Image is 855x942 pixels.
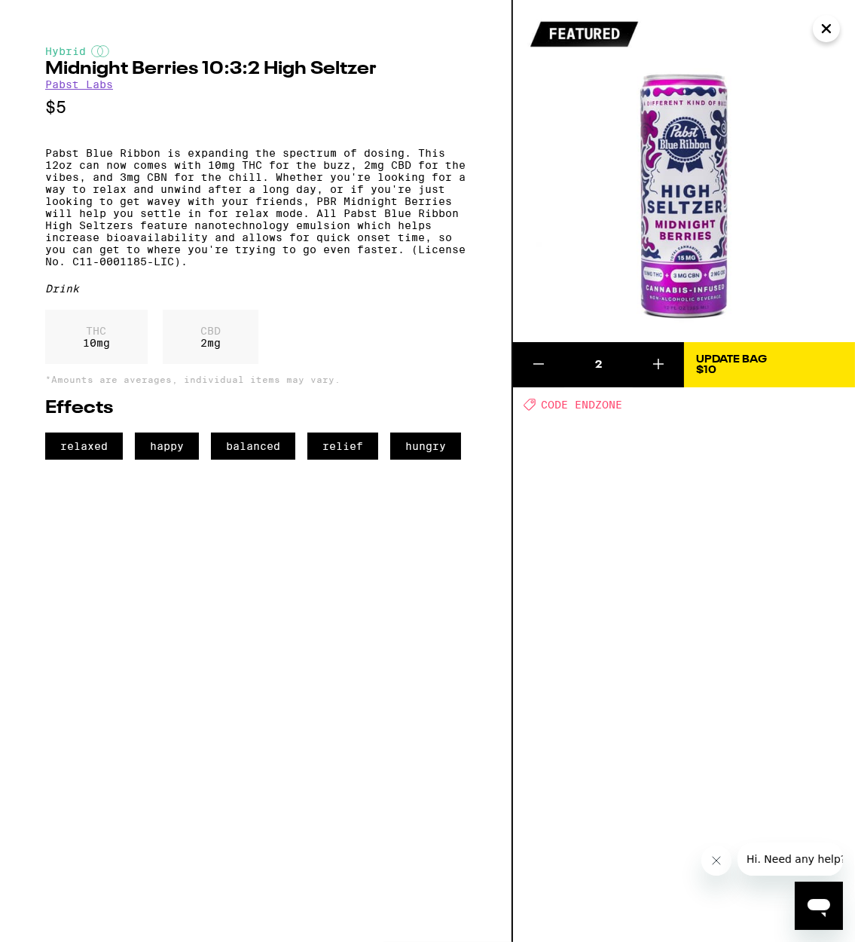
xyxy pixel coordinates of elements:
p: CBD [200,325,221,337]
a: Pabst Labs [45,78,113,90]
div: 2 [564,357,633,372]
div: Update Bag [696,354,767,365]
span: relaxed [45,433,123,460]
p: Pabst Blue Ribbon is expanding the spectrum of dosing. This 12oz can now comes with 10mg THC for ... [45,147,466,268]
span: hungry [390,433,461,460]
span: Hi. Need any help? [9,11,108,23]
iframe: Button to launch messaging window [795,882,843,930]
button: Close [813,15,840,42]
iframe: Close message [701,846,731,876]
div: 10 mg [45,310,148,364]
span: CODE ENDZONE [541,399,622,411]
div: Drink [45,283,466,295]
span: relief [307,433,378,460]
p: THC [83,325,110,337]
h2: Effects [45,399,466,417]
span: $10 [696,365,716,375]
span: happy [135,433,199,460]
span: balanced [211,433,295,460]
p: $5 [45,98,466,117]
iframe: Message from company [737,843,843,876]
p: *Amounts are averages, individual items may vary. [45,375,466,384]
div: Hybrid [45,45,466,57]
h2: Midnight Berries 10:3:2 High Seltzer [45,60,466,78]
img: hybridColor.svg [91,45,109,57]
button: Update Bag$10 [684,342,855,387]
div: 2 mg [163,310,258,364]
